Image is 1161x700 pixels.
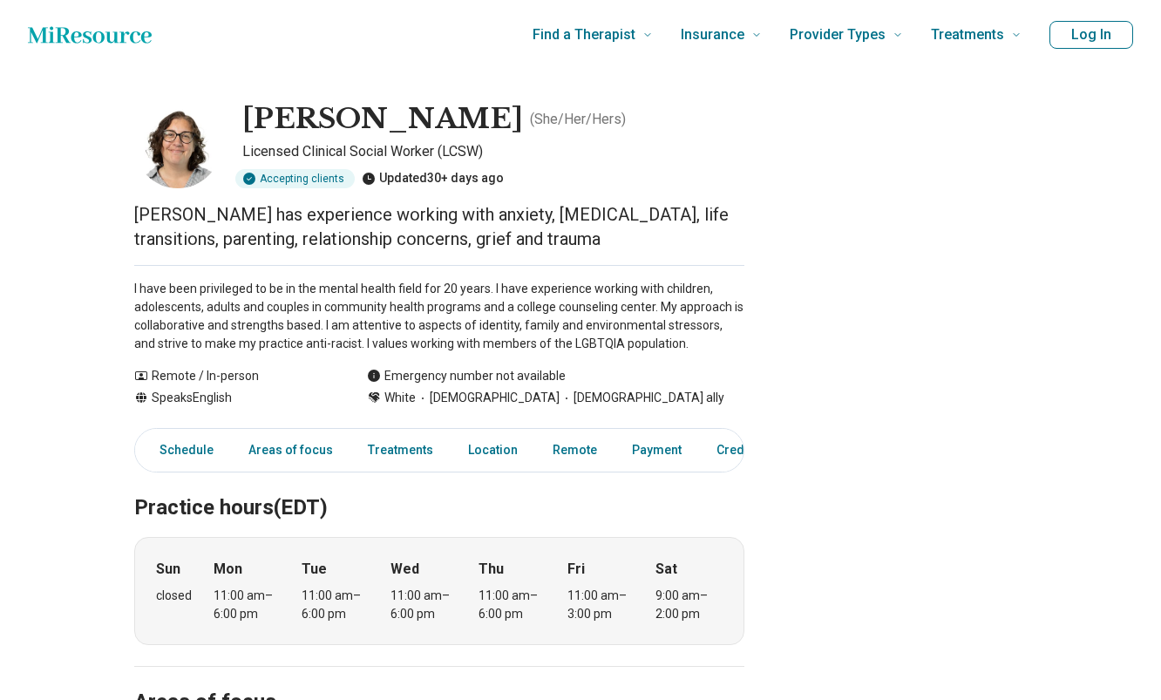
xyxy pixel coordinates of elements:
strong: Thu [479,559,504,580]
strong: Sat [655,559,677,580]
div: When does the program meet? [134,537,744,645]
span: Provider Types [790,23,886,47]
span: [DEMOGRAPHIC_DATA] [416,389,560,407]
button: Log In [1049,21,1133,49]
a: Payment [621,432,692,468]
a: Treatments [357,432,444,468]
span: White [384,389,416,407]
h1: [PERSON_NAME] [242,101,523,138]
strong: Mon [214,559,242,580]
p: [PERSON_NAME] has experience working with anxiety, [MEDICAL_DATA], life transitions, parenting, r... [134,202,744,251]
span: [DEMOGRAPHIC_DATA] ally [560,389,724,407]
div: 11:00 am – 6:00 pm [214,587,281,623]
strong: Fri [567,559,585,580]
div: Updated 30+ days ago [362,169,504,188]
p: Licensed Clinical Social Worker (LCSW) [242,141,744,162]
img: Amy Leach, Licensed Clinical Social Worker (LCSW) [134,101,221,188]
span: Insurance [681,23,744,47]
p: I have been privileged to be in the mental health field for 20 years. I have experience working w... [134,280,744,353]
strong: Wed [390,559,419,580]
a: Areas of focus [238,432,343,468]
div: Accepting clients [235,169,355,188]
div: Remote / In-person [134,367,332,385]
a: Schedule [139,432,224,468]
strong: Tue [302,559,327,580]
div: 11:00 am – 3:00 pm [567,587,635,623]
div: Speaks English [134,389,332,407]
div: 11:00 am – 6:00 pm [302,587,369,623]
div: 9:00 am – 2:00 pm [655,587,723,623]
p: ( She/Her/Hers ) [530,109,626,130]
a: Remote [542,432,608,468]
a: Location [458,432,528,468]
div: closed [156,587,192,605]
h2: Practice hours (EDT) [134,452,744,523]
div: Emergency number not available [367,367,566,385]
div: 11:00 am – 6:00 pm [479,587,546,623]
div: 11:00 am – 6:00 pm [390,587,458,623]
a: Credentials [706,432,793,468]
strong: Sun [156,559,180,580]
a: Home page [28,17,152,52]
span: Find a Therapist [533,23,635,47]
span: Treatments [931,23,1004,47]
